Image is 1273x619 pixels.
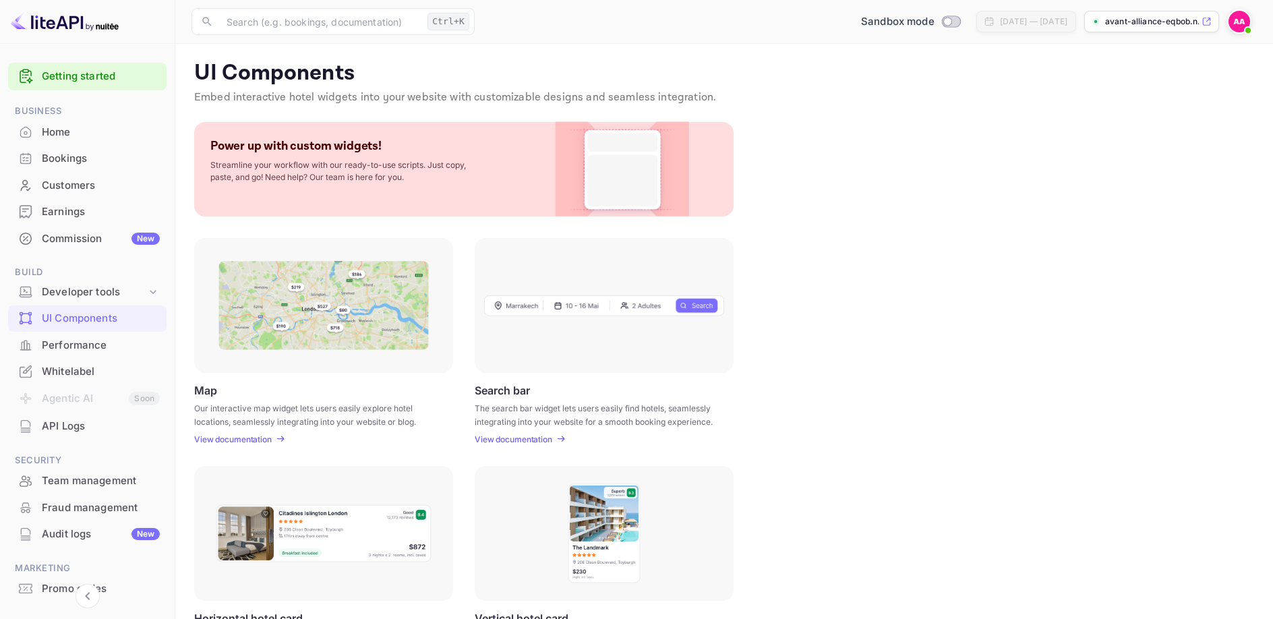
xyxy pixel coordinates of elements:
div: Customers [42,178,160,194]
div: Commission [42,231,160,247]
div: API Logs [42,419,160,434]
div: [DATE] — [DATE] [1000,16,1067,28]
a: UI Components [8,305,167,330]
div: API Logs [8,413,167,440]
a: CommissionNew [8,226,167,251]
div: UI Components [8,305,167,332]
div: Developer tools [42,285,146,300]
div: Fraud management [8,495,167,521]
p: UI Components [194,60,1254,87]
p: View documentation [475,434,552,444]
div: Earnings [42,204,160,220]
span: Marketing [8,561,167,576]
div: Switch to Production mode [856,14,966,30]
div: Whitelabel [8,359,167,385]
a: Audit logsNew [8,521,167,546]
p: avant-alliance-eqbob.n... [1105,16,1199,28]
img: LiteAPI logo [11,11,119,32]
div: Promo codes [42,581,160,597]
a: Team management [8,468,167,493]
img: Map Frame [218,261,429,350]
p: Embed interactive hotel widgets into your website with customizable designs and seamless integrat... [194,90,1254,106]
p: The search bar widget lets users easily find hotels, seamlessly integrating into your website for... [475,402,717,426]
a: Bookings [8,146,167,171]
div: Home [42,125,160,140]
a: Earnings [8,199,167,224]
a: API Logs [8,413,167,438]
div: Performance [42,338,160,353]
p: Search bar [475,384,530,396]
p: Power up with custom widgets! [210,138,382,154]
div: Earnings [8,199,167,225]
img: Custom Widget PNG [568,122,677,216]
div: Bookings [8,146,167,172]
div: Team management [42,473,160,489]
div: CommissionNew [8,226,167,252]
a: Getting started [42,69,160,84]
img: Avant Alliance [1228,11,1250,32]
div: Whitelabel [42,364,160,380]
div: Promo codes [8,576,167,602]
span: Build [8,265,167,280]
button: Collapse navigation [76,584,100,608]
p: Our interactive map widget lets users easily explore hotel locations, seamlessly integrating into... [194,402,436,426]
div: Bookings [42,151,160,167]
div: New [131,528,160,540]
a: View documentation [194,434,276,444]
div: Getting started [8,63,167,90]
a: Customers [8,173,167,198]
a: Whitelabel [8,359,167,384]
span: Security [8,453,167,468]
a: Performance [8,332,167,357]
p: Streamline your workflow with our ready-to-use scripts. Just copy, paste, and go! Need help? Our ... [210,159,480,183]
div: Audit logsNew [8,521,167,548]
div: Customers [8,173,167,199]
span: Sandbox mode [861,14,935,30]
a: Fraud management [8,495,167,520]
a: Home [8,119,167,144]
p: View documentation [194,434,272,444]
img: Vertical hotel card Frame [567,483,641,584]
div: Audit logs [42,527,160,542]
span: Business [8,104,167,119]
div: Home [8,119,167,146]
div: Team management [8,468,167,494]
a: View documentation [475,434,556,444]
a: Promo codes [8,576,167,601]
div: Performance [8,332,167,359]
div: Fraud management [42,500,160,516]
img: Search Frame [484,295,724,316]
img: Horizontal hotel card Frame [215,504,432,563]
div: Developer tools [8,281,167,304]
input: Search (e.g. bookings, documentation) [218,8,422,35]
div: UI Components [42,311,160,326]
div: Ctrl+K [427,13,469,30]
div: New [131,233,160,245]
p: Map [194,384,217,396]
